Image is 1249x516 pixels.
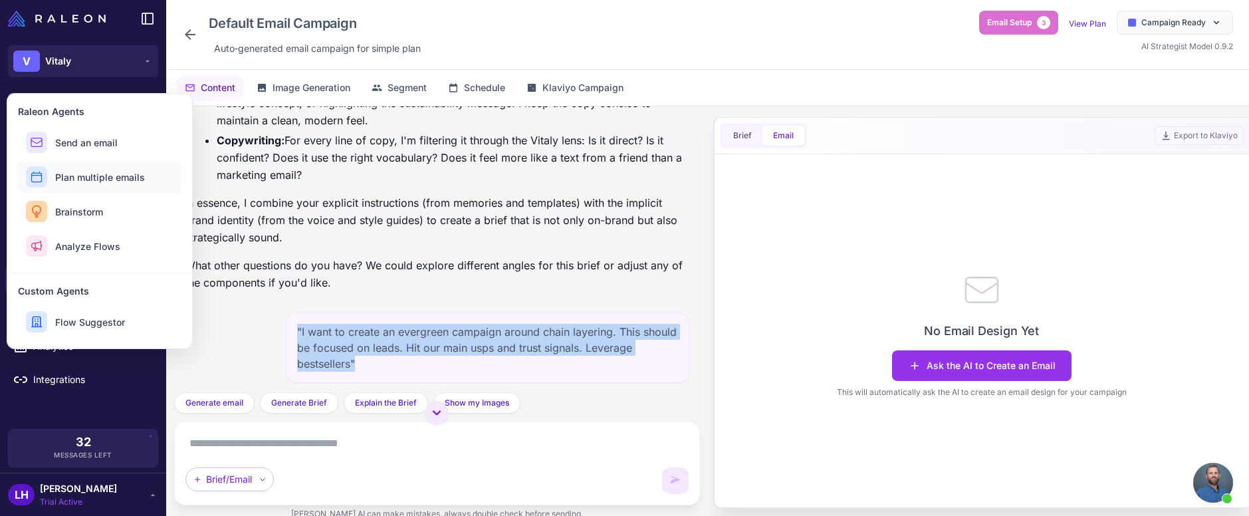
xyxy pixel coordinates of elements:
[5,199,161,227] a: Email Design
[18,195,181,227] button: Brainstorm
[5,299,161,327] a: Segments
[518,75,631,100] button: Klaviyo Campaign
[344,392,428,414] button: Explain the Brief
[45,54,71,68] span: Vitaly
[355,397,417,409] span: Explain the Brief
[1141,17,1206,29] span: Campaign Ready
[18,306,181,338] button: Flow Suggestor
[55,315,125,329] span: Flow Suggestor
[8,484,35,505] div: LH
[260,392,338,414] button: Generate Brief
[185,194,689,246] p: In essence, I combine your explicit instructions (from memories and templates) with the implicit ...
[8,11,106,27] img: Raleon Logo
[76,436,91,448] span: 32
[209,39,426,59] div: Click to edit description
[201,80,235,95] span: Content
[364,75,435,100] button: Segment
[5,366,161,394] a: Integrations
[18,284,181,298] h3: Custom Agents
[1069,19,1106,29] a: View Plan
[18,230,181,262] button: Analyze Flows
[5,233,161,261] a: Campaigns
[18,161,181,193] button: Plan multiple emails
[18,126,181,158] button: Send an email
[185,257,689,291] p: What other questions do you have? We could explore different angles for this brief or adjust any ...
[55,170,145,184] span: Plan multiple emails
[1141,41,1233,51] span: AI Strategist Model 0.9.2
[203,11,426,36] div: Click to edit campaign name
[440,75,513,100] button: Schedule
[542,80,624,95] span: Klaviyo Campaign
[271,397,327,409] span: Generate Brief
[55,205,103,219] span: Brainstorm
[40,496,117,508] span: Trial Active
[892,350,1072,381] button: Ask the AI to Create an Email
[723,126,762,146] button: Brief
[217,132,689,184] li: For every line of copy, I'm filtering it through the Vitaly lens: Is it direct? Is it confident? ...
[249,75,358,100] button: Image Generation
[5,332,161,360] a: Analytics
[5,266,161,294] a: Calendar
[979,11,1058,35] button: Email Setup3
[464,80,505,95] span: Schedule
[388,80,427,95] span: Segment
[54,450,112,460] span: Messages Left
[837,386,1127,398] p: This will automatically ask the AI to create an email design for your campaign
[445,397,509,409] span: Show my Images
[217,134,284,147] strong: Copywriting:
[286,313,689,383] div: "I want to create an evergreen campaign around chain layering. This should be focused on leads. H...
[185,397,243,409] span: Generate email
[5,166,161,194] a: Knowledge
[55,239,120,253] span: Analyze Flows
[8,45,158,77] button: VVitaly
[40,481,117,496] span: [PERSON_NAME]
[1155,126,1244,145] button: Export to Klaviyo
[273,80,350,95] span: Image Generation
[5,133,161,161] a: Chats
[8,11,111,27] a: Raleon Logo
[987,17,1032,29] span: Email Setup
[55,136,118,150] span: Send an email
[18,104,181,118] h3: Raleon Agents
[214,41,421,56] span: Auto‑generated email campaign for simple plan
[174,392,255,414] button: Generate email
[762,126,804,146] button: Email
[33,372,150,387] span: Integrations
[185,467,274,491] div: Brief/Email
[924,322,1039,340] p: No Email Design Yet
[177,75,243,100] button: Content
[13,51,40,72] div: V
[1037,16,1050,29] span: 3
[433,392,520,414] button: Show my Images
[1193,463,1233,503] div: Open chat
